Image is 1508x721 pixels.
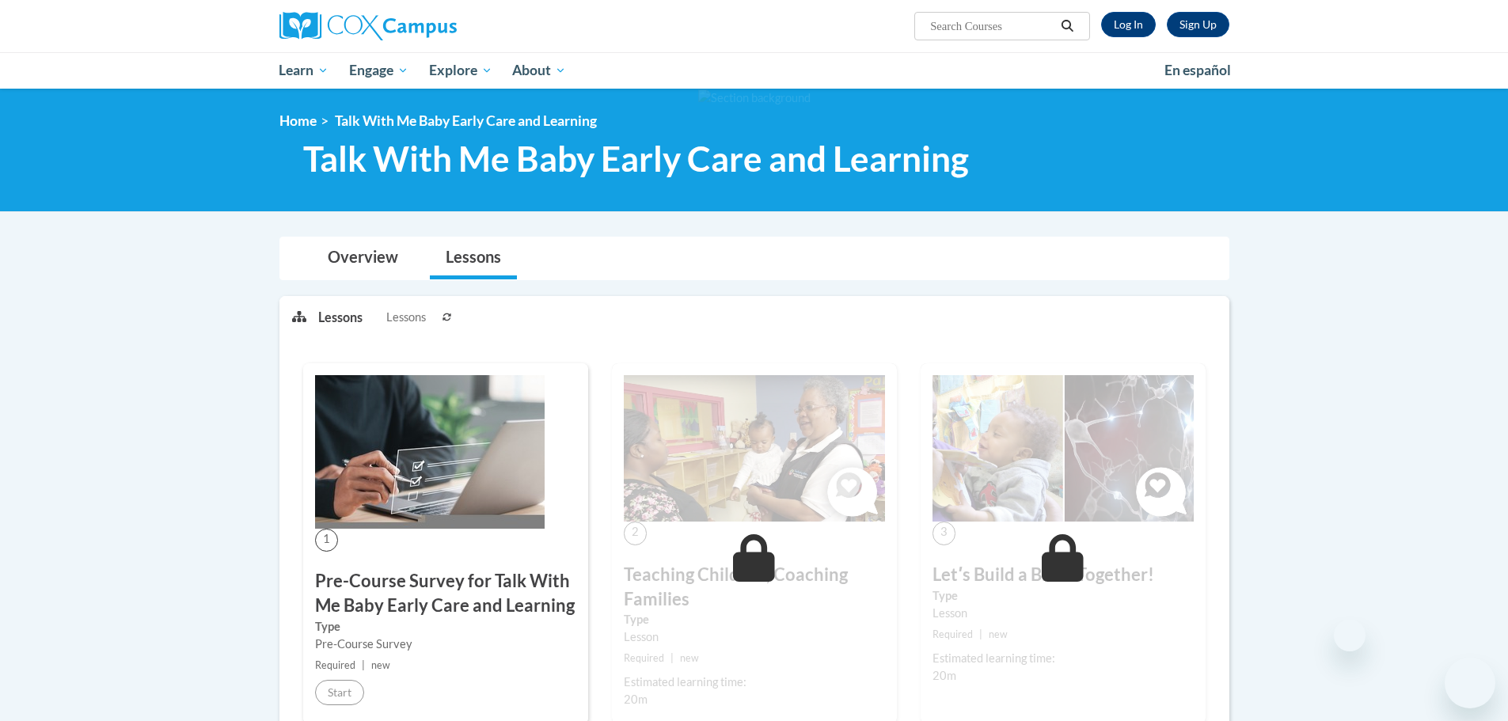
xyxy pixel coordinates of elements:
[419,52,503,89] a: Explore
[933,563,1194,587] h3: Letʹs Build a Brain Together!
[315,529,338,552] span: 1
[698,89,811,107] img: Section background
[362,659,365,671] span: |
[670,652,674,664] span: |
[429,61,492,80] span: Explore
[624,611,885,628] label: Type
[624,674,885,691] div: Estimated learning time:
[624,693,648,706] span: 20m
[680,652,699,664] span: new
[1334,620,1366,651] iframe: Close message
[929,17,1055,36] input: Search Courses
[1154,54,1241,87] a: En español
[1164,62,1231,78] span: En español
[624,522,647,545] span: 2
[318,309,363,326] p: Lessons
[933,587,1194,605] label: Type
[303,138,969,180] span: Talk With Me Baby Early Care and Learning
[349,61,408,80] span: Engage
[279,12,457,40] img: Cox Campus
[371,659,390,671] span: new
[312,237,414,279] a: Overview
[933,605,1194,622] div: Lesson
[624,652,664,664] span: Required
[269,52,340,89] a: Learn
[624,375,885,522] img: Course Image
[335,112,597,129] span: Talk With Me Baby Early Care and Learning
[933,375,1194,522] img: Course Image
[933,522,955,545] span: 3
[502,52,576,89] a: About
[386,309,426,326] span: Lessons
[315,659,355,671] span: Required
[315,618,576,636] label: Type
[624,628,885,646] div: Lesson
[624,563,885,612] h3: Teaching Children, Coaching Families
[315,375,545,529] img: Course Image
[279,12,580,40] a: Cox Campus
[315,636,576,653] div: Pre-Course Survey
[979,628,982,640] span: |
[1101,12,1156,37] a: Log In
[989,628,1008,640] span: new
[279,112,317,129] a: Home
[256,52,1253,89] div: Main menu
[933,650,1194,667] div: Estimated learning time:
[512,61,566,80] span: About
[315,680,364,705] button: Start
[279,61,329,80] span: Learn
[933,669,956,682] span: 20m
[933,628,973,640] span: Required
[339,52,419,89] a: Engage
[430,237,517,279] a: Lessons
[1055,17,1079,36] button: Search
[1445,658,1495,708] iframe: Button to launch messaging window
[315,569,576,618] h3: Pre-Course Survey for Talk With Me Baby Early Care and Learning
[1167,12,1229,37] a: Register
